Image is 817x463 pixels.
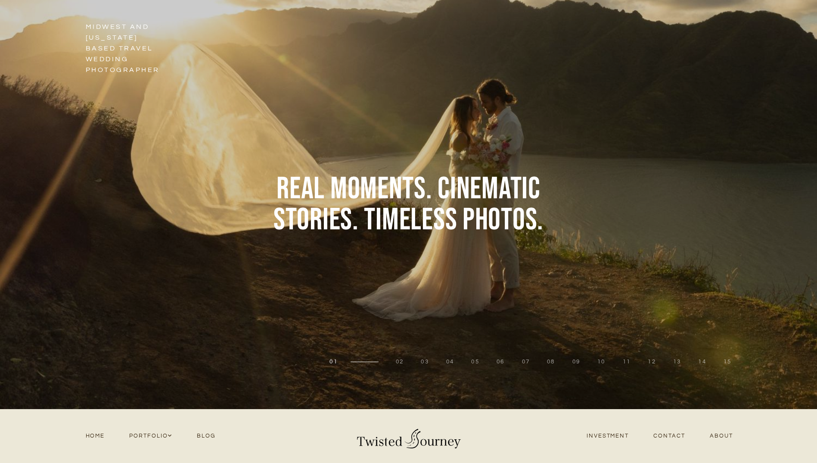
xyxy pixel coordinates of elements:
[446,358,454,366] button: 4 of 15
[355,422,463,450] img: Twisted Journey
[463,205,544,236] span: Photos.
[129,432,172,441] span: Portfolio
[73,430,117,442] a: Home
[724,358,732,366] button: 15 of 15
[698,358,706,366] button: 14 of 15
[276,174,325,205] span: Real
[623,358,631,366] button: 11 of 15
[641,430,698,442] a: Contact
[117,430,184,442] a: Portfolio
[273,205,359,236] span: stories.
[648,358,656,366] button: 12 of 15
[597,358,606,366] button: 10 of 15
[364,205,457,236] span: Timeless
[438,174,540,205] span: Cinematic
[547,358,555,366] button: 8 of 15
[396,358,404,366] button: 2 of 15
[572,358,581,366] button: 9 of 15
[184,430,227,442] a: Blog
[522,358,530,366] button: 7 of 15
[673,358,681,366] button: 13 of 15
[421,358,429,366] button: 3 of 15
[330,174,432,205] span: Moments.
[697,430,745,442] a: About
[574,430,641,442] a: Investment
[329,358,338,366] button: 1 of 15
[471,358,479,366] button: 5 of 15
[497,358,505,366] button: 6 of 15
